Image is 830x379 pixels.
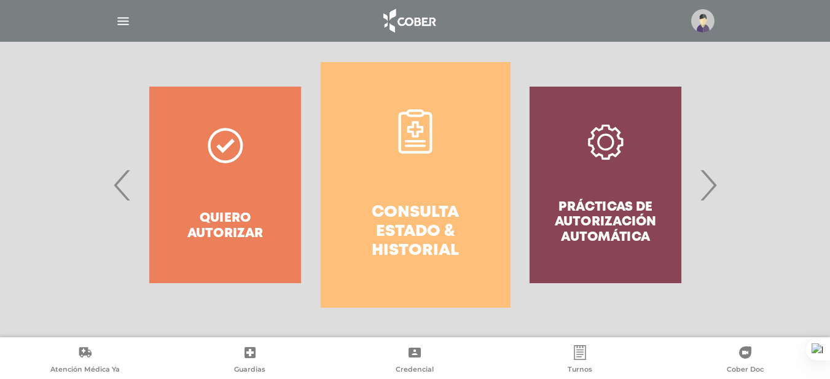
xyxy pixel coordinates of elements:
img: logo_cober_home-white.png [377,6,441,36]
a: Consulta estado & historial [321,62,511,308]
span: Previous [111,152,135,218]
span: Cober Doc [727,365,764,376]
img: Cober_menu-lines-white.svg [115,14,131,29]
img: profile-placeholder.svg [691,9,715,33]
span: Next [696,152,720,218]
a: Turnos [498,345,663,377]
a: Cober Doc [662,345,828,377]
span: Credencial [396,365,434,376]
a: Credencial [332,345,498,377]
span: Atención Médica Ya [50,365,120,376]
span: Turnos [568,365,592,376]
a: Guardias [168,345,333,377]
a: Atención Médica Ya [2,345,168,377]
span: Guardias [234,365,265,376]
h4: Consulta estado & historial [343,203,488,261]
